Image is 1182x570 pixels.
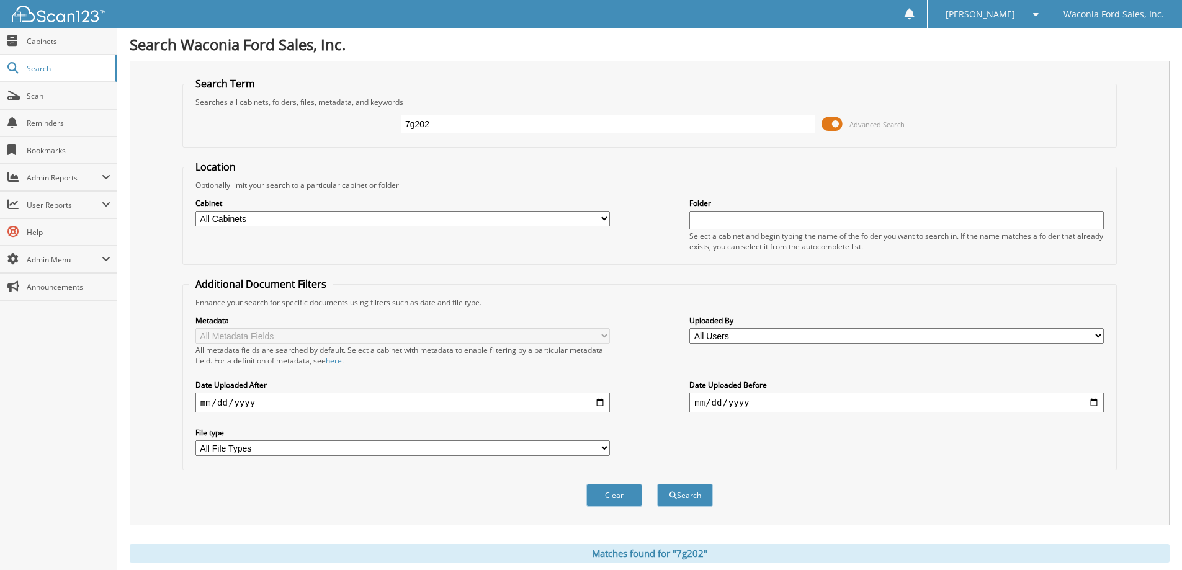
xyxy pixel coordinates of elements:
[27,282,110,292] span: Announcements
[689,380,1104,390] label: Date Uploaded Before
[586,484,642,507] button: Clear
[130,544,1170,563] div: Matches found for "7g202"
[27,254,102,265] span: Admin Menu
[12,6,105,22] img: scan123-logo-white.svg
[195,345,610,366] div: All metadata fields are searched by default. Select a cabinet with metadata to enable filtering b...
[189,277,333,291] legend: Additional Document Filters
[27,200,102,210] span: User Reports
[189,297,1110,308] div: Enhance your search for specific documents using filters such as date and file type.
[689,198,1104,208] label: Folder
[189,77,261,91] legend: Search Term
[195,315,610,326] label: Metadata
[27,36,110,47] span: Cabinets
[195,198,610,208] label: Cabinet
[689,315,1104,326] label: Uploaded By
[195,427,610,438] label: File type
[689,231,1104,252] div: Select a cabinet and begin typing the name of the folder you want to search in. If the name match...
[326,355,342,366] a: here
[27,91,110,101] span: Scan
[27,227,110,238] span: Help
[189,97,1110,107] div: Searches all cabinets, folders, files, metadata, and keywords
[130,34,1170,55] h1: Search Waconia Ford Sales, Inc.
[946,11,1015,18] span: [PERSON_NAME]
[189,160,242,174] legend: Location
[189,180,1110,190] div: Optionally limit your search to a particular cabinet or folder
[27,145,110,156] span: Bookmarks
[27,172,102,183] span: Admin Reports
[657,484,713,507] button: Search
[27,118,110,128] span: Reminders
[689,393,1104,412] input: end
[27,63,109,74] span: Search
[195,393,610,412] input: start
[195,380,610,390] label: Date Uploaded After
[849,120,905,129] span: Advanced Search
[1063,11,1164,18] span: Waconia Ford Sales, Inc.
